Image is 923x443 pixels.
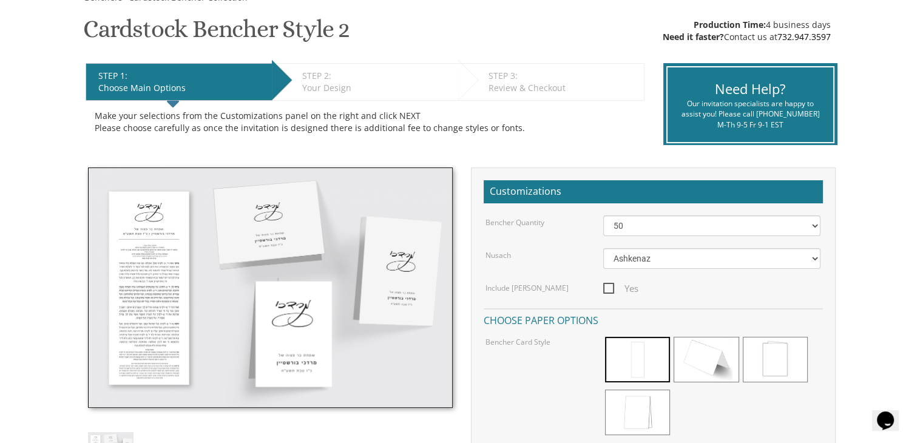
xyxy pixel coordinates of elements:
[872,394,911,431] iframe: chat widget
[603,281,638,296] span: Yes
[677,98,824,129] div: Our invitation specialists are happy to assist you! Please call [PHONE_NUMBER] M-Th 9-5 Fr 9-1 EST
[88,167,453,408] img: cbstyle2.jpg
[83,16,350,52] h1: Cardstock Bencher Style 2
[485,250,511,260] label: Nusach
[677,79,824,98] div: Need Help?
[98,70,266,82] div: STEP 1:
[489,82,638,94] div: Review & Checkout
[489,70,638,82] div: STEP 3:
[484,180,823,203] h2: Customizations
[302,70,452,82] div: STEP 2:
[485,283,569,293] label: Include [PERSON_NAME]
[694,19,766,30] span: Production Time:
[485,337,550,347] label: Bencher Card Style
[302,82,452,94] div: Your Design
[484,308,823,330] h4: Choose paper options
[663,31,724,42] span: Need it faster?
[95,110,635,134] div: Make your selections from the Customizations panel on the right and click NEXT Please choose care...
[663,19,831,43] div: 4 business days Contact us at
[777,31,831,42] a: 732.947.3597
[98,82,266,94] div: Choose Main Options
[485,217,544,228] label: Bencher Quantity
